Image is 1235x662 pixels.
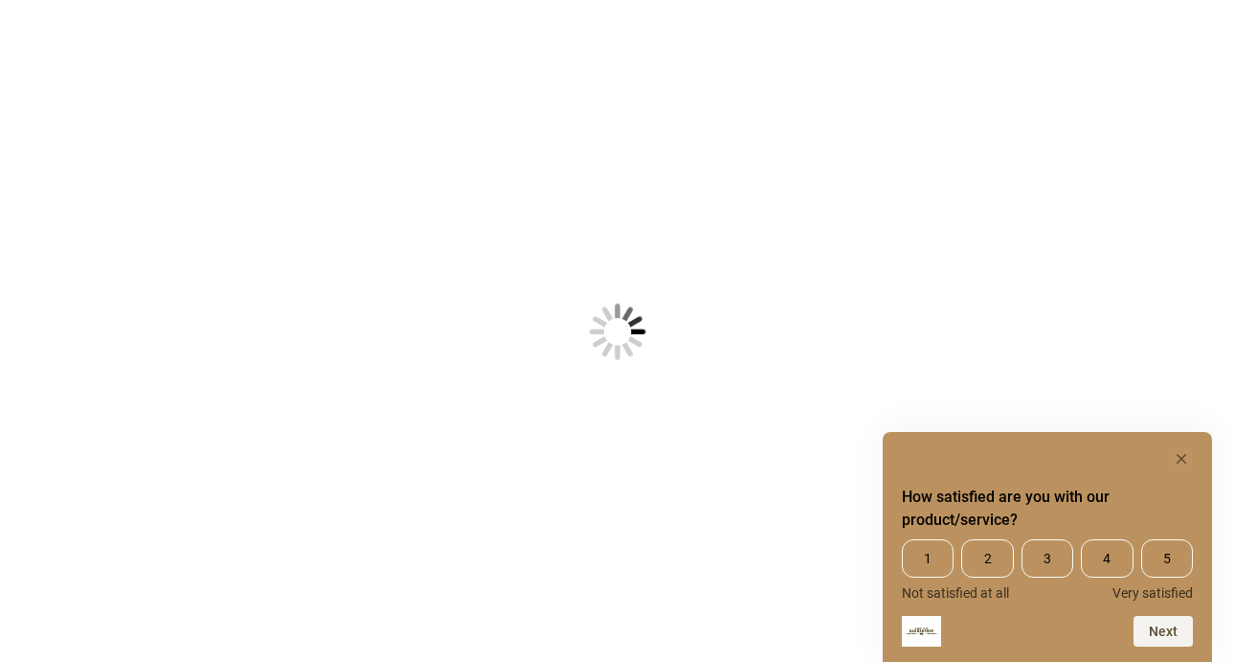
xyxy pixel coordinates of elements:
button: Next question [1134,616,1193,647]
span: 4 [1081,539,1133,578]
span: 1 [902,539,954,578]
span: Not satisfied at all [902,585,1009,601]
span: 2 [961,539,1013,578]
img: Loading [495,209,740,454]
button: Hide survey [1170,447,1193,470]
div: How satisfied are you with our product/service? Select an option from 1 to 5, with 1 being Not sa... [902,539,1193,601]
span: 3 [1022,539,1073,578]
span: 5 [1141,539,1193,578]
h2: How satisfied are you with our product/service? Select an option from 1 to 5, with 1 being Not sa... [902,486,1193,532]
div: How satisfied are you with our product/service? Select an option from 1 to 5, with 1 being Not sa... [902,447,1193,647]
span: Very satisfied [1112,585,1193,601]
